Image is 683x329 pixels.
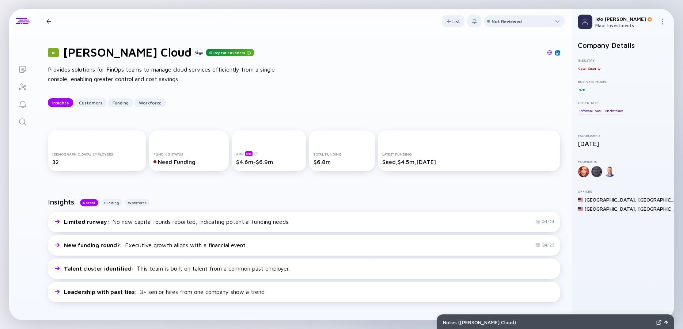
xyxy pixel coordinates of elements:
[48,98,73,107] button: Insights
[9,112,36,130] a: Search
[660,19,665,24] img: Menu
[48,198,74,206] h2: Insights
[9,95,36,112] a: Reminders
[108,97,133,108] div: Funding
[134,98,166,107] button: Workforce
[64,242,124,248] span: New funding round? :
[547,50,552,55] img: Vega Cloud Website
[584,206,637,212] div: [GEOGRAPHIC_DATA] ,
[153,152,224,156] div: Funding Status
[206,49,254,56] div: Repeat Founders
[578,197,583,202] img: United States Flag
[64,242,247,248] div: Executive growth aligns with a financial event.
[578,58,668,62] div: Industry
[536,219,554,224] div: Q4/24
[578,159,668,164] div: Founders
[75,97,107,108] div: Customers
[578,206,583,211] img: United States Flag
[536,242,554,248] div: Q4/23
[63,45,191,59] h1: [PERSON_NAME] Cloud
[125,199,149,206] button: Workforce
[101,199,122,206] button: Funding
[578,79,668,84] div: Business Model
[9,60,36,77] a: Lists
[64,218,111,225] span: Limited runway :
[656,320,661,325] img: Expand Notes
[64,288,266,295] div: 3+ senior hires from one company show a trend.
[9,77,36,95] a: Investor Map
[134,97,166,108] div: Workforce
[595,16,657,22] div: Ido [PERSON_NAME]
[556,51,559,55] img: Vega Cloud Linkedin Page
[604,107,624,114] div: Marketplace
[48,97,73,108] div: Insights
[578,65,601,72] div: Cyber Security
[153,158,224,165] div: Need Funding
[64,265,290,272] div: This team is built on talent from a common past employer.
[80,199,98,206] button: Recent
[52,158,142,165] div: 32
[108,98,133,107] button: Funding
[664,321,668,324] img: Open Notes
[578,100,668,105] div: Other Tags
[578,15,592,29] img: Profile Picture
[443,319,653,325] div: Notes ( [PERSON_NAME] Cloud )
[578,189,668,194] div: Offices
[48,48,59,57] div: 81
[236,158,302,165] div: $4.6m-$6.9m
[52,152,142,156] div: [DEMOGRAPHIC_DATA] Employees
[382,152,556,156] div: Latest Funding
[584,196,637,203] div: [GEOGRAPHIC_DATA] ,
[236,151,302,156] div: ARR
[75,98,107,107] button: Customers
[578,41,668,49] h2: Company Details
[594,107,603,114] div: SaaS
[314,152,371,156] div: Total Funding
[578,107,593,114] div: Software
[578,140,668,148] div: [DATE]
[64,288,139,295] span: Leadership with past ties :
[245,151,253,156] div: beta
[64,218,289,225] div: No new capital rounds reported, indicating potential funding needs.
[578,86,585,93] div: B2B
[48,65,282,84] div: Provides solutions for FinOps teams to manage cloud services efficiently from a single console, e...
[64,265,135,272] span: Talent cluster identified :
[578,133,668,138] div: Established
[442,16,464,27] div: List
[442,15,464,27] button: List
[595,23,657,28] div: Maor Investments
[382,158,556,165] div: Seed, $4.5m, [DATE]
[314,158,371,165] div: $6.8m
[492,19,522,24] div: Not Reviewed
